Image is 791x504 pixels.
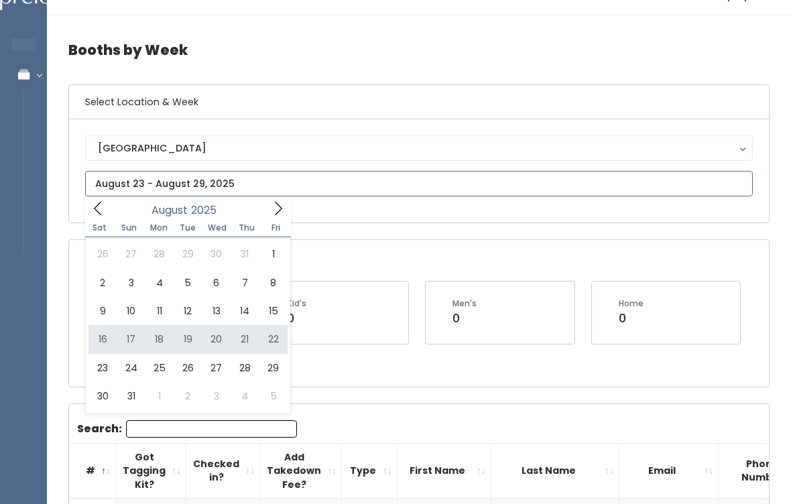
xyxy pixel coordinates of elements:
span: July 29, 2025 [174,240,202,268]
th: Got Tagging Kit?: activate to sort column ascending [116,443,186,499]
span: September 2, 2025 [174,382,202,410]
span: August 1, 2025 [259,240,287,268]
span: August 15, 2025 [259,297,287,325]
span: August 20, 2025 [202,325,231,353]
input: August 23 - August 29, 2025 [85,171,753,196]
span: Sat [85,224,115,232]
span: September 5, 2025 [259,382,287,410]
span: August 28, 2025 [231,354,259,382]
span: July 27, 2025 [117,240,145,268]
span: September 3, 2025 [202,382,231,410]
span: Wed [202,224,232,232]
span: August 13, 2025 [202,297,231,325]
span: August 21, 2025 [231,325,259,353]
span: August 25, 2025 [145,354,174,382]
label: Search: [77,420,297,438]
span: Thu [232,224,261,232]
span: August 30, 2025 [88,382,117,410]
input: Search: [126,420,297,438]
h4: Booths by Week [68,31,770,68]
span: September 4, 2025 [231,382,259,410]
span: August 7, 2025 [231,269,259,297]
span: August 12, 2025 [174,297,202,325]
span: August 26, 2025 [174,354,202,382]
span: August 5, 2025 [174,269,202,297]
span: August 3, 2025 [117,269,145,297]
div: Kid's [287,298,306,310]
span: August 29, 2025 [259,354,287,382]
span: Tue [173,224,202,232]
span: August 23, 2025 [88,354,117,382]
span: August 8, 2025 [259,269,287,297]
div: 0 [452,310,477,327]
span: August 4, 2025 [145,269,174,297]
th: Add Takedown Fee?: activate to sort column ascending [260,443,342,499]
span: August 11, 2025 [145,297,174,325]
h6: Select Location & Week [69,85,769,119]
span: August 27, 2025 [202,354,231,382]
th: #: activate to sort column descending [69,443,116,499]
span: July 30, 2025 [202,240,231,268]
span: July 28, 2025 [145,240,174,268]
th: Checked in?: activate to sort column ascending [186,443,260,499]
th: Email: activate to sort column ascending [619,443,719,499]
th: Type: activate to sort column ascending [342,443,398,499]
span: Mon [144,224,174,232]
input: Year [188,202,228,218]
th: First Name: activate to sort column ascending [398,443,491,499]
span: August 19, 2025 [174,325,202,353]
span: August 9, 2025 [88,297,117,325]
span: August 16, 2025 [88,325,117,353]
div: [GEOGRAPHIC_DATA] [98,141,740,155]
span: Fri [261,224,291,232]
th: Last Name: activate to sort column ascending [491,443,619,499]
span: September 1, 2025 [145,382,174,410]
div: 0 [287,310,306,327]
span: August 14, 2025 [231,297,259,325]
span: August 31, 2025 [117,382,145,410]
span: August 6, 2025 [202,269,231,297]
span: August 2, 2025 [88,269,117,297]
span: August 24, 2025 [117,354,145,382]
span: Sun [115,224,144,232]
span: August 18, 2025 [145,325,174,353]
button: [GEOGRAPHIC_DATA] [85,135,753,161]
span: July 26, 2025 [88,240,117,268]
span: August 22, 2025 [259,325,287,353]
div: Home [619,298,644,310]
span: August 10, 2025 [117,297,145,325]
span: August [151,205,188,216]
div: Men's [452,298,477,310]
span: July 31, 2025 [231,240,259,268]
span: August 17, 2025 [117,325,145,353]
div: 0 [619,310,644,327]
